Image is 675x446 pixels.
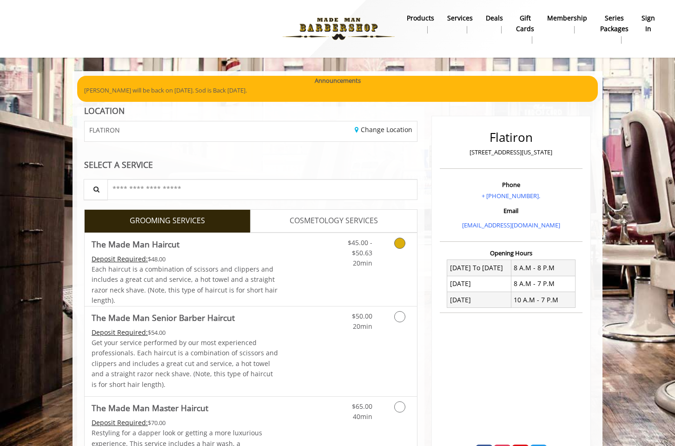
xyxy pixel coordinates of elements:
[92,401,208,414] b: The Made Man Master Haircut
[353,322,372,331] span: 20min
[442,181,580,188] h3: Phone
[447,292,511,308] td: [DATE]
[348,238,372,257] span: $45.00 - $50.63
[92,328,148,337] span: This service needs some Advance to be paid before we block your appointment
[511,292,575,308] td: 10 A.M - 7 P.M
[92,327,278,338] div: $54.00
[84,86,591,95] p: [PERSON_NAME] will be back on [DATE]. Sod is Back [DATE].
[442,131,580,144] h2: Flatiron
[353,259,372,267] span: 20min
[511,260,575,276] td: 8 A.M - 8 P.M
[441,12,479,36] a: ServicesServices
[92,254,278,264] div: $48.00
[353,412,372,421] span: 40min
[275,3,403,54] img: Made Man Barbershop logo
[440,250,582,256] h3: Opening Hours
[635,12,662,36] a: sign insign in
[92,265,278,305] span: Each haircut is a combination of scissors and clippers and includes a great cut and service, a ho...
[594,12,635,46] a: Series packagesSeries packages
[447,276,511,292] td: [DATE]
[352,402,372,411] span: $65.00
[516,13,534,34] b: gift cards
[92,254,148,263] span: This service needs some Advance to be paid before we block your appointment
[442,147,580,157] p: [STREET_ADDRESS][US_STATE]
[92,338,278,390] p: Get your service performed by our most experienced professionals. Each haircut is a combination o...
[84,160,417,169] div: SELECT A SERVICE
[84,105,125,116] b: LOCATION
[541,12,594,36] a: MembershipMembership
[642,13,655,34] b: sign in
[400,12,441,36] a: Productsproducts
[510,12,541,46] a: Gift cardsgift cards
[92,418,148,427] span: This service needs some Advance to be paid before we block your appointment
[511,276,575,292] td: 8 A.M - 7 P.M
[315,76,361,86] b: Announcements
[482,192,540,200] a: + [PHONE_NUMBER].
[130,215,205,227] span: GROOMING SERVICES
[462,221,560,229] a: [EMAIL_ADDRESS][DOMAIN_NAME]
[92,238,179,251] b: The Made Man Haircut
[92,418,278,428] div: $70.00
[89,126,120,133] span: FLATIRON
[442,207,580,214] h3: Email
[355,125,412,134] a: Change Location
[352,312,372,320] span: $50.00
[600,13,629,34] b: Series packages
[84,179,108,200] button: Service Search
[92,311,235,324] b: The Made Man Senior Barber Haircut
[447,13,473,23] b: Services
[447,260,511,276] td: [DATE] To [DATE]
[290,215,378,227] span: COSMETOLOGY SERVICES
[547,13,587,23] b: Membership
[479,12,510,36] a: DealsDeals
[407,13,434,23] b: products
[486,13,503,23] b: Deals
